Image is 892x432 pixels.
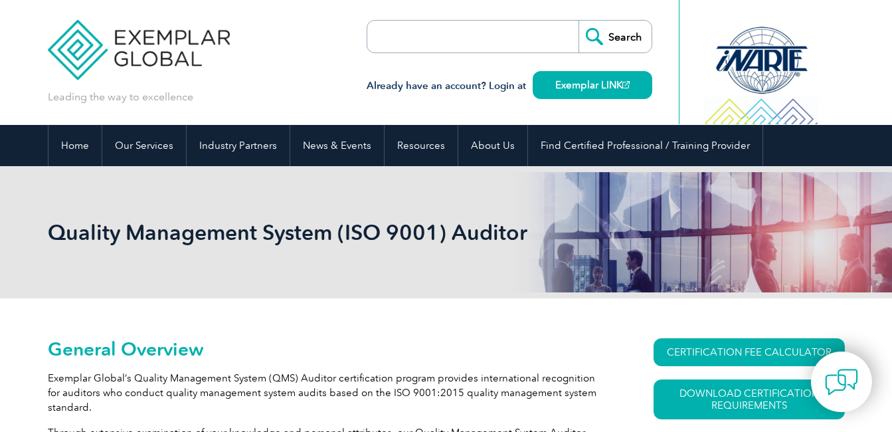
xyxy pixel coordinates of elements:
[48,371,606,415] p: Exemplar Global’s Quality Management System (QMS) Auditor certification program provides internat...
[48,219,558,245] h1: Quality Management System (ISO 9001) Auditor
[622,81,630,88] img: open_square.png
[48,125,102,166] a: Home
[290,125,384,166] a: News & Events
[48,90,193,104] p: Leading the way to excellence
[528,125,762,166] a: Find Certified Professional / Training Provider
[654,379,845,419] a: Download Certification Requirements
[825,366,858,399] img: contact-chat.png
[654,338,845,366] a: CERTIFICATION FEE CALCULATOR
[48,338,606,360] h2: General Overview
[458,125,527,166] a: About Us
[367,78,652,94] h3: Already have an account? Login at
[385,125,458,166] a: Resources
[533,71,652,99] a: Exemplar LINK
[102,125,186,166] a: Our Services
[187,125,290,166] a: Industry Partners
[579,21,652,53] input: Search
